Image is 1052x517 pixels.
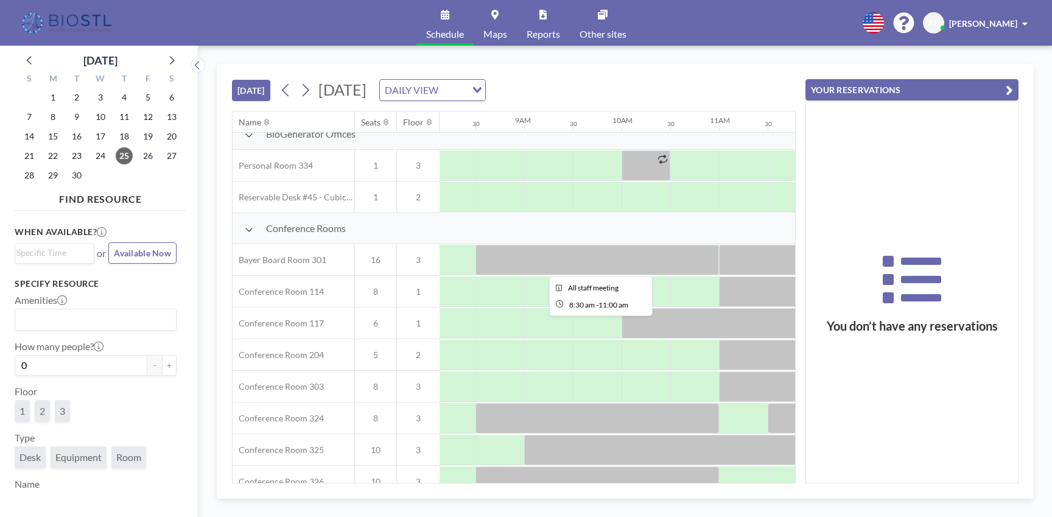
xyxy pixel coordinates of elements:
span: 8 [355,286,396,297]
span: Wednesday, September 17, 2025 [92,128,109,145]
span: 3 [397,255,440,266]
span: 1 [355,192,396,203]
span: 3 [397,381,440,392]
span: 10 [355,476,396,487]
span: 1 [397,318,440,329]
span: Bayer Board Room 301 [233,255,326,266]
h4: FIND RESOURCE [15,188,186,205]
div: Search for option [15,244,94,262]
span: Maps [483,29,507,39]
input: Search for option [442,82,465,98]
span: Tuesday, September 23, 2025 [68,147,85,164]
span: Monday, September 15, 2025 [44,128,61,145]
button: Available Now [108,242,177,264]
span: Reports [527,29,560,39]
span: Saturday, September 20, 2025 [163,128,180,145]
div: S [18,72,41,88]
span: Desk [19,451,41,463]
div: Seats [361,117,380,128]
span: 1 [397,286,440,297]
label: Amenities [15,294,67,306]
div: M [41,72,65,88]
button: YOUR RESERVATIONS [805,79,1019,100]
span: 5 [355,350,396,360]
span: 1 [355,160,396,171]
span: 3 [397,476,440,487]
span: DAILY VIEW [382,82,441,98]
span: 2 [397,350,440,360]
div: Search for option [380,80,485,100]
span: Thursday, September 4, 2025 [116,89,133,106]
span: Room [116,451,141,463]
span: 11:00 AM [598,300,628,309]
span: Tuesday, September 30, 2025 [68,167,85,184]
label: Floor [15,385,37,398]
span: 3 [397,160,440,171]
span: AD [928,18,940,29]
span: Saturday, September 13, 2025 [163,108,180,125]
span: Conference Room 117 [233,318,324,329]
span: Conference Room 114 [233,286,324,297]
span: Tuesday, September 2, 2025 [68,89,85,106]
div: 30 [472,120,480,128]
span: Friday, September 19, 2025 [139,128,156,145]
span: Friday, September 12, 2025 [139,108,156,125]
span: [PERSON_NAME] [949,18,1017,29]
span: Wednesday, September 3, 2025 [92,89,109,106]
h3: You don’t have any reservations [806,318,1018,334]
span: Thursday, September 25, 2025 [116,147,133,164]
span: 1 [19,405,25,417]
input: Search for option [16,312,169,328]
span: [DATE] [318,80,366,99]
span: 16 [355,255,396,266]
span: Monday, September 29, 2025 [44,167,61,184]
span: 2 [397,192,440,203]
button: [DATE] [232,80,270,101]
span: 2 [40,405,45,417]
span: Friday, September 5, 2025 [139,89,156,106]
label: Type [15,432,35,444]
span: Sunday, September 7, 2025 [21,108,38,125]
span: Monday, September 8, 2025 [44,108,61,125]
div: Search for option [15,309,176,330]
div: W [89,72,113,88]
span: 10 [355,445,396,455]
span: Friday, September 26, 2025 [139,147,156,164]
input: Search for option [16,246,87,259]
span: Available Now [114,248,171,258]
label: How many people? [15,340,103,353]
div: 11AM [710,116,730,125]
span: Thursday, September 18, 2025 [116,128,133,145]
div: Floor [403,117,424,128]
span: Schedule [426,29,464,39]
span: BioGenerator Offices [266,128,356,140]
h3: Specify resource [15,278,177,289]
span: or [97,247,106,259]
span: - [596,300,598,309]
div: [DATE] [83,52,117,69]
span: 8 [355,413,396,424]
div: 9AM [515,116,531,125]
span: Conference Room 326 [233,476,324,487]
span: Wednesday, September 24, 2025 [92,147,109,164]
button: - [147,355,162,376]
span: Conference Room 204 [233,350,324,360]
span: Saturday, September 27, 2025 [163,147,180,164]
span: Sunday, September 21, 2025 [21,147,38,164]
label: Name [15,478,40,490]
span: All staff meeting [568,283,619,292]
div: 10AM [612,116,633,125]
span: Monday, September 1, 2025 [44,89,61,106]
span: Conference Room 325 [233,445,324,455]
span: Conference Rooms [266,222,346,234]
img: organization-logo [19,11,116,35]
span: Saturday, September 6, 2025 [163,89,180,106]
span: Conference Room 303 [233,381,324,392]
span: 3 [397,445,440,455]
span: Tuesday, September 9, 2025 [68,108,85,125]
span: Equipment [55,451,102,463]
span: Reservable Desk #45 - Cubicle Area (Office 206) [233,192,354,203]
div: F [136,72,160,88]
div: T [65,72,89,88]
span: Tuesday, September 16, 2025 [68,128,85,145]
